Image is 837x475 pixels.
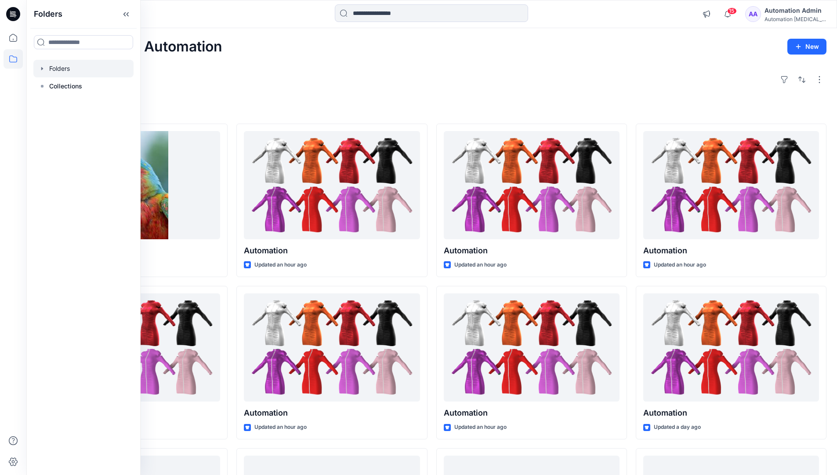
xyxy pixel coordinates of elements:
p: Automation [643,407,819,419]
p: Updated an hour ago [654,260,706,270]
button: New [787,39,826,55]
p: Automation [244,407,420,419]
div: Automation Admin [765,5,826,16]
p: Automation [643,245,819,257]
div: Automation [MEDICAL_DATA]... [765,16,826,22]
a: Automation [244,131,420,240]
a: Automation [643,131,819,240]
p: Automation [444,407,620,419]
span: 15 [727,7,737,15]
p: Updated an hour ago [454,260,507,270]
p: Automation [244,245,420,257]
div: AA [745,6,761,22]
a: Automation [643,293,819,402]
h4: Styles [37,104,826,115]
a: Automation [444,293,620,402]
p: Updated an hour ago [254,423,307,432]
p: Updated a day ago [654,423,701,432]
p: Updated an hour ago [254,260,307,270]
p: Collections [49,81,82,91]
a: Automation [444,131,620,240]
p: Automation [444,245,620,257]
p: Updated an hour ago [454,423,507,432]
a: Automation [244,293,420,402]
